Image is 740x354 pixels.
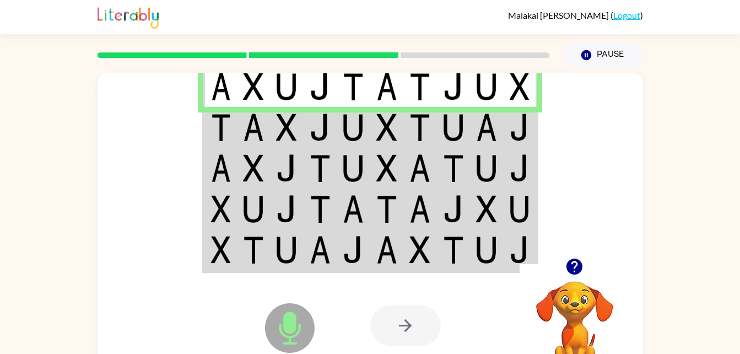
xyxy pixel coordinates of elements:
img: t [343,73,364,100]
img: j [276,154,297,182]
img: u [443,114,464,141]
img: j [510,236,530,264]
img: j [510,114,530,141]
img: j [276,195,297,223]
img: t [243,236,264,264]
img: Literably [98,4,159,29]
img: x [211,195,231,223]
img: j [510,154,530,182]
img: t [211,114,231,141]
img: j [310,73,331,100]
img: t [310,195,331,223]
img: x [409,236,430,264]
img: u [343,154,364,182]
div: ( ) [508,10,643,20]
img: u [276,73,297,100]
img: j [443,73,464,100]
img: x [243,154,264,182]
img: j [443,195,464,223]
span: Malakai [PERSON_NAME] [508,10,611,20]
img: t [310,154,331,182]
a: Logout [613,10,640,20]
img: x [376,154,397,182]
img: u [476,154,497,182]
img: a [211,73,231,100]
img: a [343,195,364,223]
img: a [409,154,430,182]
img: a [376,236,397,264]
img: t [409,73,430,100]
img: t [443,154,464,182]
img: t [376,195,397,223]
img: a [243,114,264,141]
img: x [243,73,264,100]
img: a [376,73,397,100]
img: a [476,114,497,141]
img: x [476,195,497,223]
img: a [211,154,231,182]
img: j [310,114,331,141]
img: t [409,114,430,141]
img: u [510,195,530,223]
img: x [276,114,297,141]
img: u [276,236,297,264]
img: j [343,236,364,264]
img: x [510,73,530,100]
img: t [443,236,464,264]
img: u [343,114,364,141]
button: Pause [563,42,643,68]
img: a [409,195,430,223]
img: x [376,114,397,141]
img: x [211,236,231,264]
img: u [243,195,264,223]
img: u [476,236,497,264]
img: u [476,73,497,100]
img: a [310,236,331,264]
